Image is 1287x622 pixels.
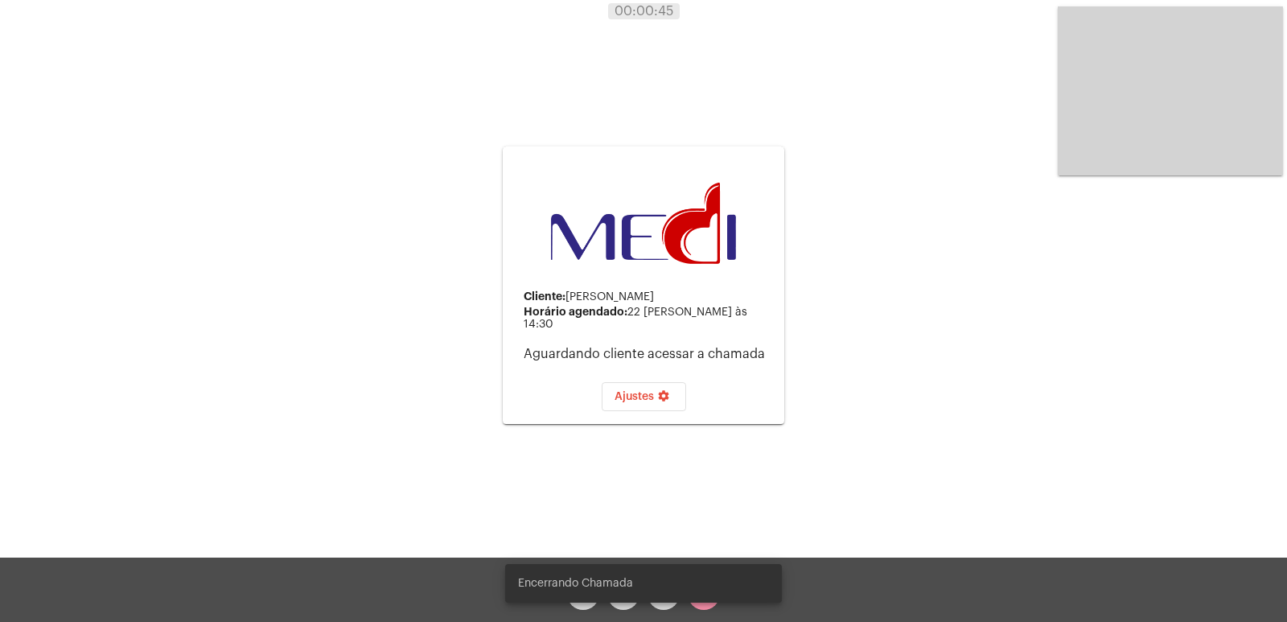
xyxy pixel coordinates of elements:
[518,575,633,591] span: Encerrando Chamada
[602,382,686,411] button: Ajustes
[654,389,673,409] mat-icon: settings
[615,391,673,402] span: Ajustes
[524,306,627,317] strong: Horário agendado:
[524,290,771,303] div: [PERSON_NAME]
[524,347,771,361] p: Aguardando cliente acessar a chamada
[524,290,565,302] strong: Cliente:
[551,183,736,265] img: d3a1b5fa-500b-b90f-5a1c-719c20e9830b.png
[615,5,673,18] span: 00:00:45
[524,306,771,331] div: 22 [PERSON_NAME] às 14:30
